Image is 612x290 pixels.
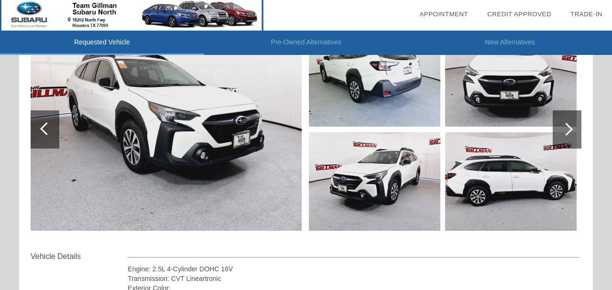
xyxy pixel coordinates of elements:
[445,132,577,231] img: image.aspx
[570,11,602,18] a: Trade-In
[309,132,440,231] img: image.aspx
[309,28,440,127] img: image.aspx
[128,274,579,283] div: Transmission: CVT Lineartronic
[487,11,551,18] a: Credit Approved
[31,251,128,262] div: Vehicle Details
[419,11,468,18] a: Appointment
[445,28,577,127] img: image.aspx
[128,264,579,274] div: Engine: 2.5L 4-Cylinder DOHC 16V
[408,31,612,55] li: New Alternatives
[204,31,408,55] li: Pre-Owned Alternatives
[31,28,302,231] img: image.aspx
